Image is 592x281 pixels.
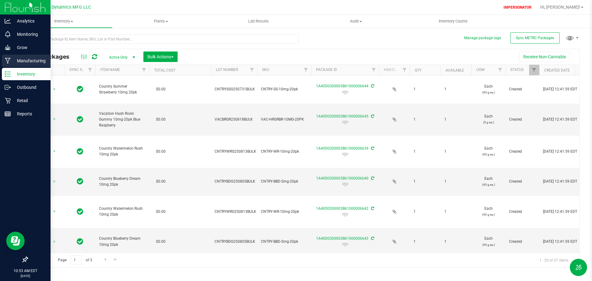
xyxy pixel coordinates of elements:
span: In Sync [77,177,83,186]
a: Filter [400,65,410,75]
p: (45 g ea.) [475,242,502,248]
span: select [51,207,58,216]
a: Available [446,68,464,72]
p: (45 g ea.) [475,212,502,217]
inline-svg: Analytics [5,18,11,24]
span: [DATE] 12:41:59 EDT [543,239,577,245]
span: Created [509,117,536,122]
inline-svg: Inventory [5,71,11,77]
p: Outbound [11,84,48,91]
button: Receive Non-Cannabis [519,52,570,62]
span: 1 [444,117,468,122]
inline-svg: Monitoring [5,31,11,37]
a: Filter [369,65,379,75]
p: Monitoring [11,31,48,38]
span: [DATE] 12:41:59 EDT [543,117,577,122]
div: Trade Sample [310,89,380,96]
a: Go to the last page [111,255,120,264]
div: Trade Sample [310,242,380,248]
a: Sync Status [69,68,93,72]
button: Toggle Menu [570,259,587,276]
span: 1 - 20 of 57 items [534,255,573,265]
span: VAC-HRGRBR-10MG-20PK [261,117,307,122]
span: Each [475,84,502,95]
p: Grow [11,44,48,51]
span: 1 [444,179,468,184]
a: Created Date [544,68,570,72]
a: Qty [415,68,421,72]
span: Created [509,209,536,215]
input: Search Package ID, Item Name, SKU, Lot or Part Number... [27,35,299,44]
span: In Sync [77,85,83,93]
span: Sync from Compliance System [370,146,374,151]
p: (45 g ea.) [475,182,502,188]
span: In Sync [77,237,83,246]
a: Total Cost [154,68,175,72]
span: [DATE] 12:41:59 EDT [543,209,577,215]
a: Filter [529,65,539,75]
span: select [51,85,58,94]
span: In Sync [77,147,83,156]
span: Inventory Counts [430,19,476,24]
a: Package ID [316,68,337,72]
span: VACBRGR250818BULK [215,117,253,122]
a: Filter [495,65,505,75]
span: Country Watermelon Rush 10mg 20pk [99,206,146,217]
a: 1A40D0300003B61000006639 [316,146,368,151]
span: $0.00 [153,207,169,216]
span: Created [509,239,536,245]
a: 1A40D0300003B61000006644 [316,84,368,88]
span: Sync METRC Packages [516,36,554,40]
span: [DATE] 12:41:59 EDT [543,86,577,92]
span: CNTRYWRG250813BULK [215,149,256,155]
a: Filter [85,65,95,75]
iframe: Resource center [6,232,25,250]
span: Page of 3 [53,255,97,265]
span: CNTRY-WR-10mg-20pk [261,209,307,215]
span: CNTRYBDG250805BULK [215,239,255,245]
span: Inventory [15,19,112,24]
p: Manufacturing [11,57,48,64]
span: 1 [444,209,468,215]
span: CNTRYSSG250731BULK [215,86,255,92]
span: Country Blueberry Dream 10mg 20pk [99,236,146,247]
span: Plants [113,19,209,24]
span: Created [509,179,536,184]
span: 1 [413,117,437,122]
input: 1 [71,255,82,265]
span: [DATE] 12:41:59 EDT [543,149,577,155]
p: (5 g ea.) [475,119,502,125]
p: Analytics [11,17,48,25]
inline-svg: Retail [5,97,11,104]
a: Inventory Counts [405,15,502,28]
a: Filter [247,65,257,75]
span: 1 [413,149,437,155]
span: Sync from Compliance System [370,114,374,118]
span: select [51,238,58,246]
div: Trade Sample [310,212,380,218]
a: Item Name [100,68,120,72]
div: Trade Sample [310,181,380,188]
a: UOM [476,68,484,72]
span: 1 [413,86,437,92]
span: select [51,115,58,124]
inline-svg: Reports [5,111,11,117]
span: Bulk Actions [147,54,174,59]
a: Filter [139,65,149,75]
p: 10:53 AM EDT [3,268,48,274]
a: Status [510,68,524,72]
span: In Sync [77,207,83,216]
a: Audit [307,15,405,28]
span: 1 [413,179,437,184]
a: 1A40D0300003B61000006643 [316,236,368,241]
span: Lab Results [240,19,277,24]
span: All Packages [32,53,76,60]
span: select [51,147,58,156]
span: CNTRY-BBD-5mg-20pk [261,179,307,184]
inline-svg: Outbound [5,84,11,90]
span: CNTRY-BBD-5mg-20pk [261,239,307,245]
span: Country Summer Strawberry 10mg 20pk [99,84,146,95]
span: Hi, [PERSON_NAME]! [540,5,580,10]
span: Each [475,146,502,157]
span: CNTRYBDG250805BULK [215,179,255,184]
